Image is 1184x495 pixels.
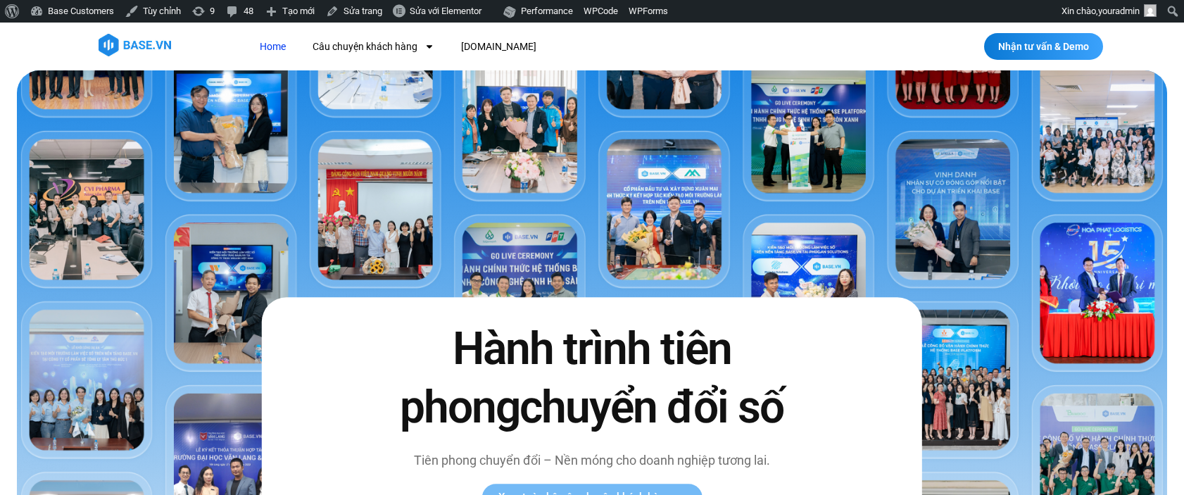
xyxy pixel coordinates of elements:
span: Sửa với Elementor [410,6,481,16]
a: Home [249,34,296,60]
nav: Menu [249,34,795,60]
span: Nhận tư vấn & Demo [998,42,1089,51]
a: [DOMAIN_NAME] [451,34,547,60]
span: youradmin [1098,6,1140,16]
h2: Hành trình tiên phong [370,320,814,437]
p: Tiên phong chuyển đổi – Nền móng cho doanh nghiệp tương lai. [370,451,814,470]
a: Câu chuyện khách hàng [302,34,445,60]
a: Nhận tư vấn & Demo [984,33,1103,60]
span: chuyển đổi số [519,381,783,434]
